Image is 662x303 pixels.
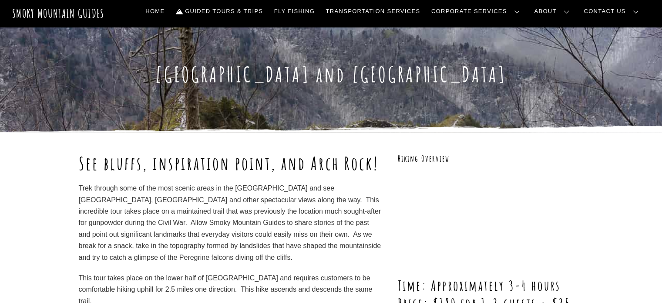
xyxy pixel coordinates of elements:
[79,62,584,87] h1: [GEOGRAPHIC_DATA] and [GEOGRAPHIC_DATA]
[172,2,266,20] a: Guided Tours & Trips
[581,2,645,20] a: Contact Us
[398,153,584,165] h3: Hiking Overview
[428,2,527,20] a: Corporate Services
[79,153,382,174] h1: See bluffs, inspiration point, and Arch Rock!
[323,2,423,20] a: Transportation Services
[79,183,382,263] p: Trek through some of the most scenic areas in the [GEOGRAPHIC_DATA] and see [GEOGRAPHIC_DATA], [G...
[142,2,168,20] a: Home
[271,2,318,20] a: Fly Fishing
[12,6,104,20] a: Smoky Mountain Guides
[531,2,576,20] a: About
